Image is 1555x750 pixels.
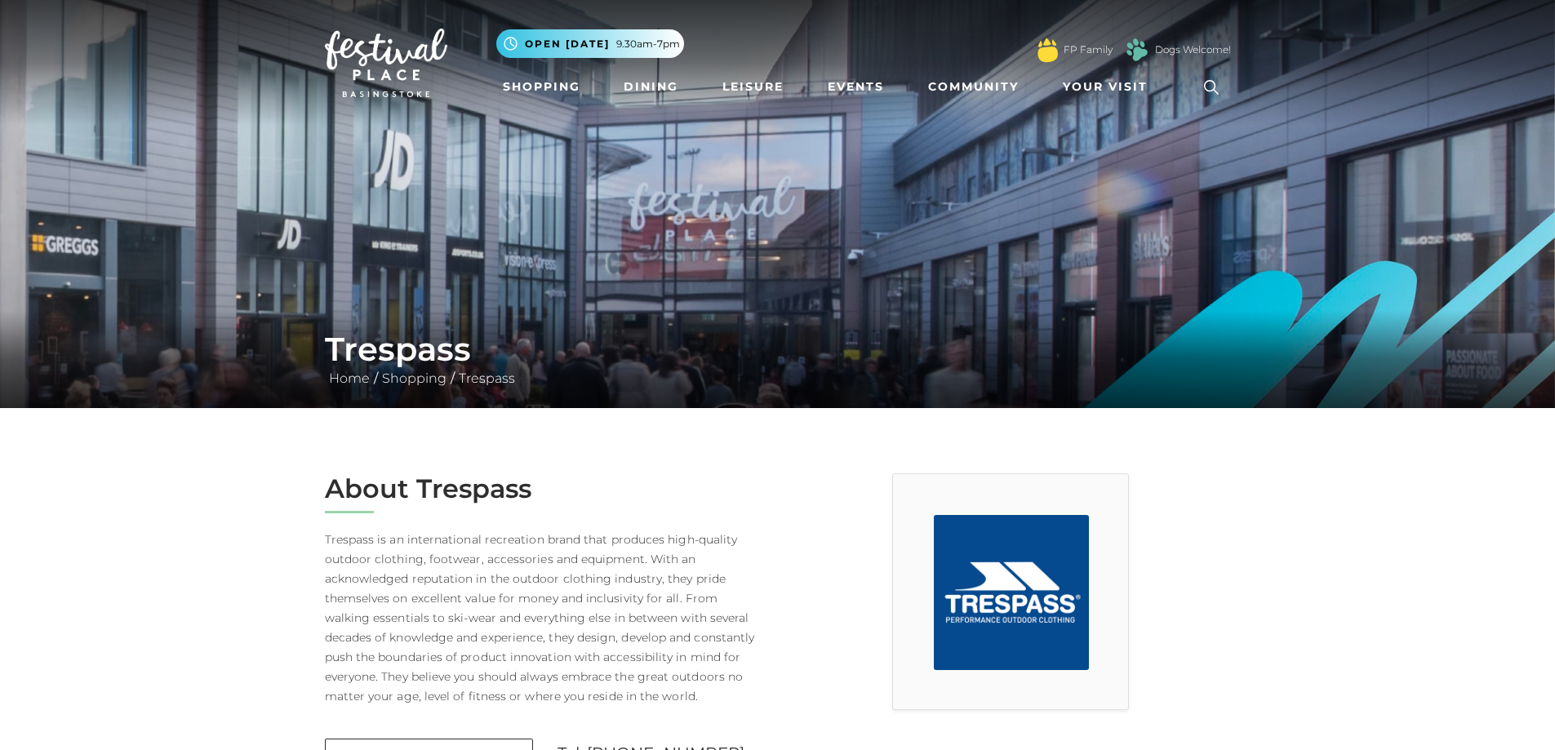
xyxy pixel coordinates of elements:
[617,72,685,102] a: Dining
[922,72,1025,102] a: Community
[313,330,1243,388] div: / /
[821,72,891,102] a: Events
[716,72,790,102] a: Leisure
[325,371,374,386] a: Home
[496,29,684,58] button: Open [DATE] 9.30am-7pm
[1155,42,1231,57] a: Dogs Welcome!
[1064,42,1113,57] a: FP Family
[378,371,451,386] a: Shopping
[325,473,766,504] h2: About Trespass
[455,371,519,386] a: Trespass
[496,72,587,102] a: Shopping
[325,530,766,706] p: Trespass is an international recreation brand that produces high-quality outdoor clothing, footwe...
[616,37,680,51] span: 9.30am-7pm
[325,29,447,97] img: Festival Place Logo
[325,330,1231,369] h1: Trespass
[1063,78,1148,95] span: Your Visit
[1056,72,1162,102] a: Your Visit
[525,37,610,51] span: Open [DATE]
